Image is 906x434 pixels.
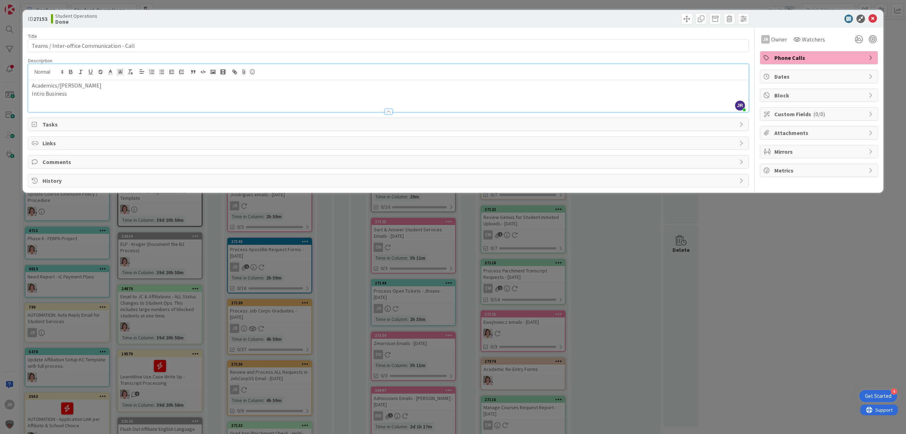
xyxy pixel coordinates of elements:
span: Metrics [774,166,865,175]
span: Custom Fields [774,110,865,118]
span: Links [42,139,736,147]
span: JR [735,101,745,111]
span: Watchers [802,35,825,44]
span: Dates [774,72,865,81]
span: Phone Calls [774,53,865,62]
span: Comments [42,158,736,166]
span: Student Operations [55,13,97,19]
div: JR [761,35,770,44]
span: History [42,176,736,185]
span: ID [28,15,47,23]
div: 4 [891,388,897,395]
b: 27153 [33,15,47,22]
span: Description [28,57,52,64]
span: Mirrors [774,147,865,156]
span: Attachments [774,129,865,137]
input: type card name here... [28,39,749,52]
span: Tasks [42,120,736,129]
span: Owner [771,35,787,44]
span: Support [15,1,32,10]
b: Done [55,19,97,24]
span: ( 0/0 ) [813,111,825,118]
span: Block [774,91,865,100]
p: Academics/[PERSON_NAME] [32,81,745,90]
p: Intro Business [32,90,745,98]
div: Get Started [865,393,891,400]
div: Open Get Started checklist, remaining modules: 4 [859,390,897,402]
label: Title [28,33,37,39]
